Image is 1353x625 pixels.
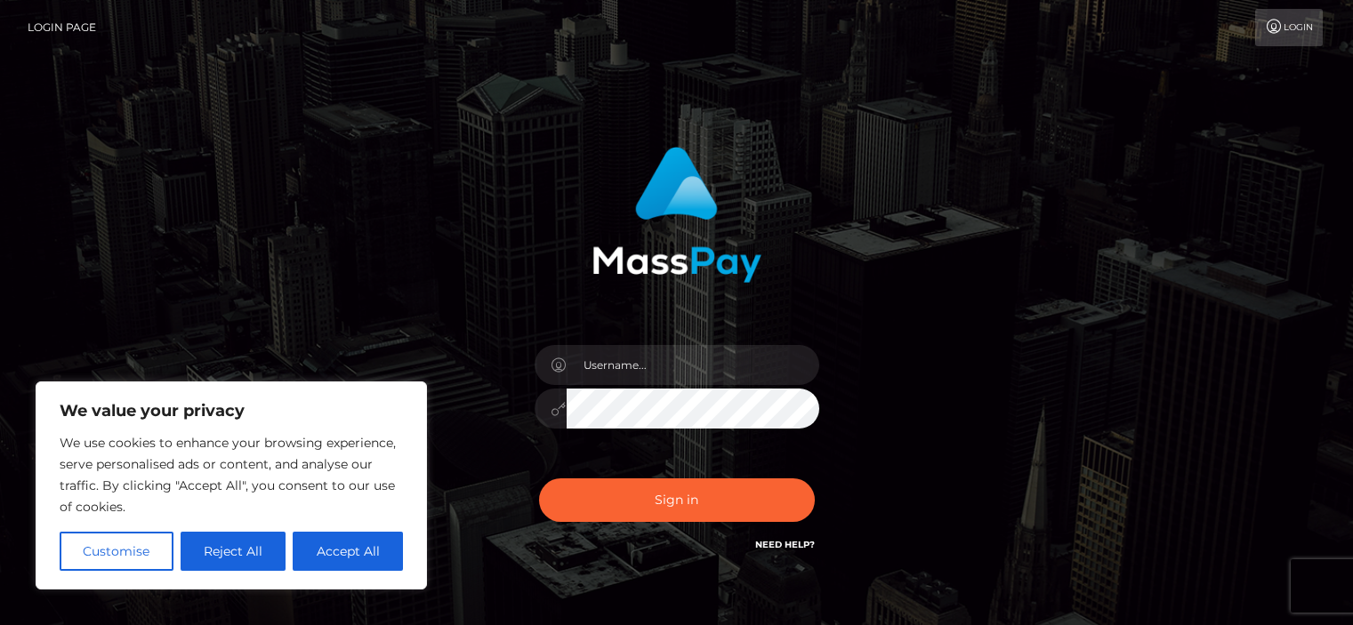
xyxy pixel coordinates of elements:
[539,478,815,522] button: Sign in
[1255,9,1323,46] a: Login
[60,532,173,571] button: Customise
[60,432,403,517] p: We use cookies to enhance your browsing experience, serve personalised ads or content, and analys...
[567,345,819,385] input: Username...
[28,9,96,46] a: Login Page
[60,400,403,421] p: We value your privacy
[755,539,815,550] a: Need Help?
[293,532,403,571] button: Accept All
[181,532,286,571] button: Reject All
[592,147,761,283] img: MassPay Login
[36,381,427,589] div: We value your privacy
